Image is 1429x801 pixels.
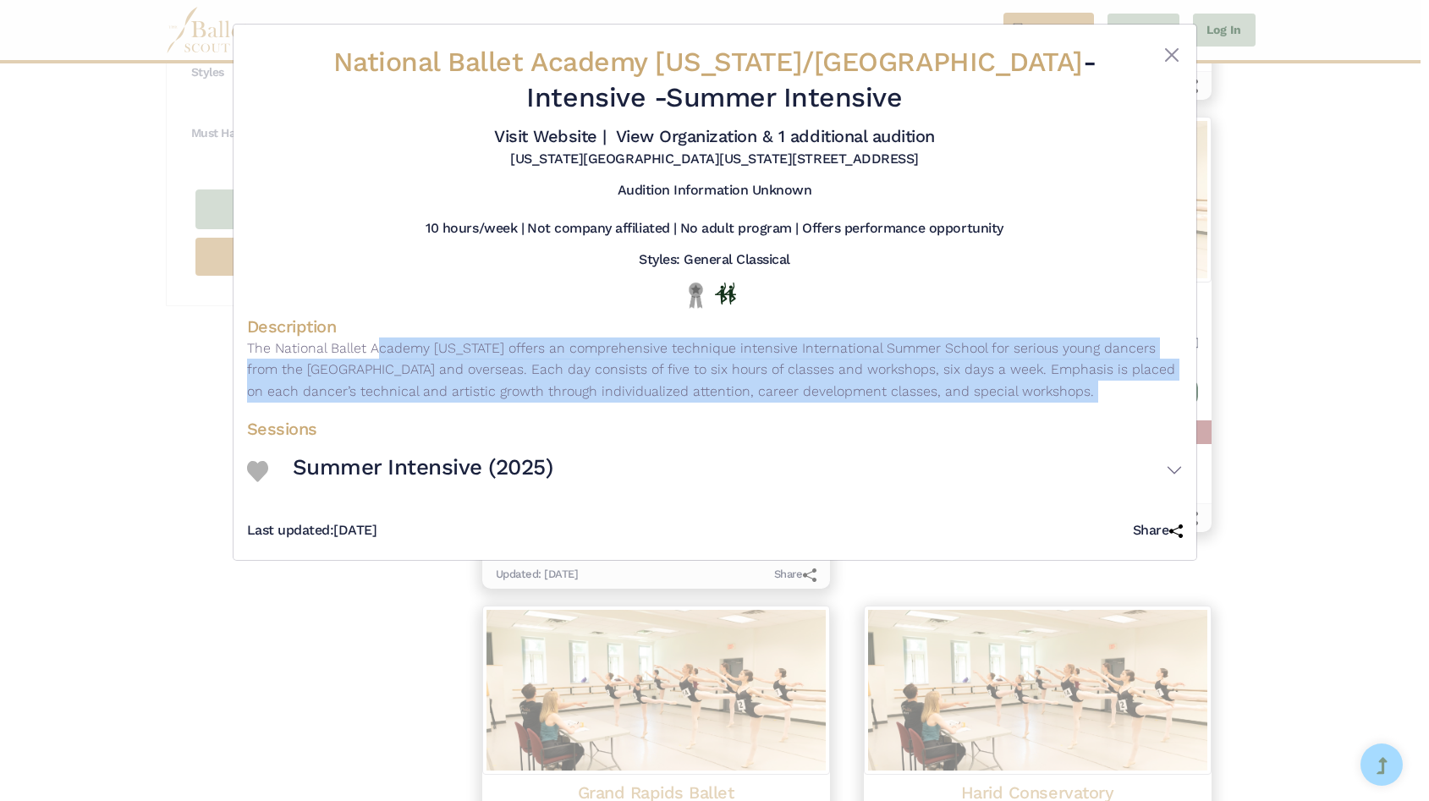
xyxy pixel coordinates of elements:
[1162,45,1182,65] button: Close
[680,220,799,238] h5: No adult program |
[527,220,676,238] h5: Not company affiliated |
[685,282,706,308] img: Local
[293,453,553,482] h3: Summer Intensive (2025)
[426,220,524,238] h5: 10 hours/week |
[639,251,790,269] h5: Styles: General Classical
[325,45,1105,115] h2: - Summer Intensive
[616,126,935,146] a: View Organization & 1 additional audition
[333,46,1083,78] span: National Ballet Academy [US_STATE]/[GEOGRAPHIC_DATA]
[247,522,334,538] span: Last updated:
[802,220,1003,238] h5: Offers performance opportunity
[510,151,919,168] h5: [US_STATE][GEOGRAPHIC_DATA][US_STATE][STREET_ADDRESS]
[247,461,268,482] img: Heart
[293,447,1183,496] button: Summer Intensive (2025)
[247,418,1183,440] h4: Sessions
[715,283,736,304] img: In Person
[526,81,666,113] span: Intensive -
[247,522,377,540] h5: [DATE]
[247,315,1183,337] h4: Description
[1133,522,1183,540] h5: Share
[247,337,1183,403] p: The National Ballet Academy [US_STATE] offers an comprehensive technique intensive International ...
[494,126,607,146] a: Visit Website |
[618,182,812,200] h5: Audition Information Unknown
